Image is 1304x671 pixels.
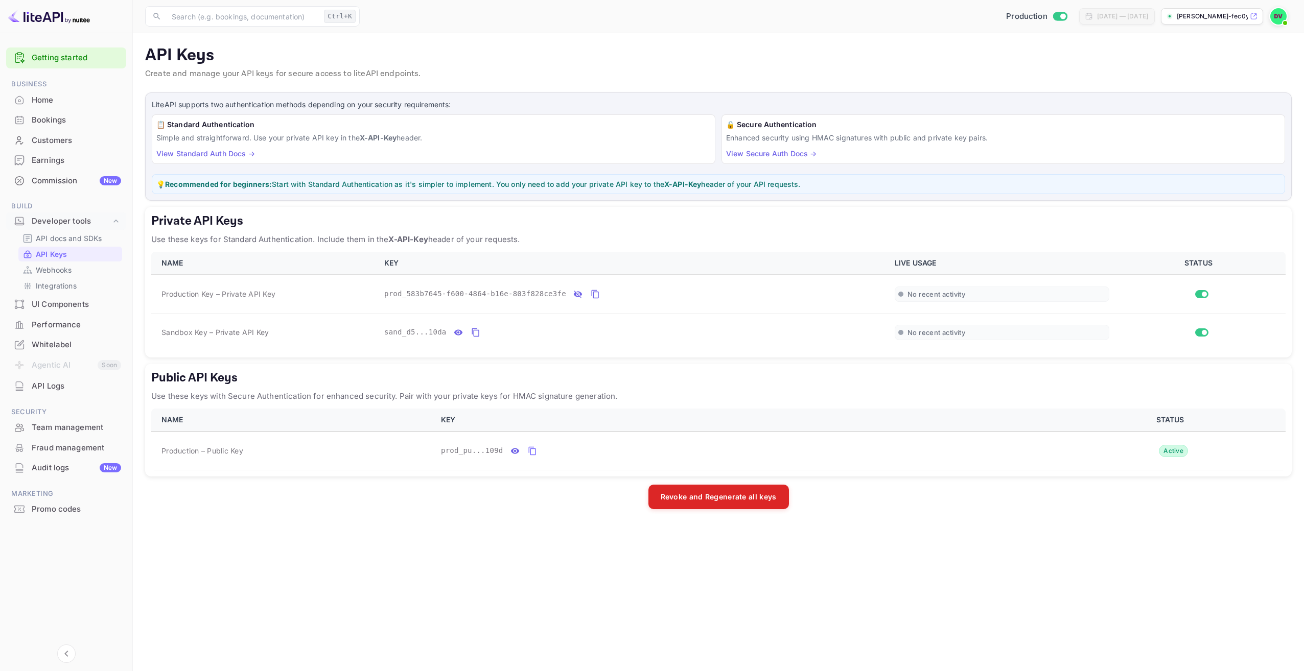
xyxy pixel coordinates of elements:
a: Promo codes [6,499,126,518]
div: Getting started [6,47,126,68]
strong: X-API-Key [664,180,701,188]
div: Home [32,94,121,106]
a: Fraud management [6,438,126,457]
span: Build [6,201,126,212]
div: Fraud management [32,442,121,454]
p: API Keys [145,45,1292,66]
div: Whitelabel [32,339,121,351]
p: API docs and SDKs [36,233,102,244]
a: API docs and SDKs [22,233,118,244]
img: LiteAPI logo [8,8,90,25]
p: 💡 Start with Standard Authentication as it's simpler to implement. You only need to add your priv... [156,179,1280,189]
p: [PERSON_NAME]-fec0y.... [1177,12,1248,21]
span: No recent activity [907,290,965,299]
th: STATUS [1115,252,1286,275]
div: Promo codes [6,499,126,519]
h5: Public API Keys [151,370,1286,386]
span: Production – Public Key [161,445,243,456]
p: API Keys [36,249,67,259]
div: [DATE] — [DATE] [1097,12,1148,21]
p: Integrations [36,280,77,291]
a: Webhooks [22,265,118,275]
div: Ctrl+K [324,10,356,23]
div: Commission [32,175,121,187]
span: Business [6,79,126,90]
div: Fraud management [6,438,126,458]
div: New [100,463,121,472]
p: LiteAPI supports two authentication methods depending on your security requirements: [152,99,1285,110]
div: Performance [6,315,126,335]
span: Marketing [6,488,126,499]
span: Production [1006,11,1047,22]
a: CommissionNew [6,171,126,190]
span: sand_d5...10da [384,327,447,338]
div: Switch to Sandbox mode [1002,11,1071,22]
p: Enhanced security using HMAC signatures with public and private key pairs. [726,132,1280,143]
div: Webhooks [18,262,122,277]
span: No recent activity [907,328,965,337]
a: Performance [6,315,126,334]
a: API Keys [22,249,118,259]
th: KEY [435,409,1059,432]
div: CommissionNew [6,171,126,191]
button: Revoke and Regenerate all keys [648,485,789,509]
div: Earnings [6,151,126,171]
th: STATUS [1059,409,1286,432]
div: Customers [32,135,121,147]
a: UI Components [6,295,126,314]
div: Developer tools [32,215,111,227]
p: Webhooks [36,265,72,275]
div: API Logs [32,380,121,392]
button: Collapse navigation [57,644,76,663]
div: Integrations [18,278,122,293]
h6: 📋 Standard Authentication [156,119,711,130]
a: Home [6,90,126,109]
strong: X-API-Key [360,133,397,142]
a: View Secure Auth Docs → [726,149,817,158]
p: Simple and straightforward. Use your private API key in the header. [156,132,711,143]
h6: 🔒 Secure Authentication [726,119,1280,130]
div: UI Components [32,299,121,310]
a: API Logs [6,376,126,395]
span: prod_pu...109d [441,445,503,456]
table: public api keys table [151,409,1286,470]
div: API docs and SDKs [18,231,122,246]
span: Security [6,406,126,418]
span: Sandbox Key – Private API Key [161,327,269,338]
p: Create and manage your API keys for secure access to liteAPI endpoints. [145,68,1292,80]
div: Promo codes [32,504,121,515]
th: KEY [378,252,889,275]
table: private api keys table [151,252,1286,351]
div: Team management [6,418,126,438]
a: View Standard Auth Docs → [156,149,255,158]
div: Active [1159,445,1188,457]
div: Home [6,90,126,110]
h5: Private API Keys [151,213,1286,229]
p: Use these keys for Standard Authentication. Include them in the header of your requests. [151,233,1286,246]
p: Use these keys with Secure Authentication for enhanced security. Pair with your private keys for ... [151,390,1286,402]
a: Customers [6,131,126,150]
a: Team management [6,418,126,437]
div: API Logs [6,376,126,396]
a: Bookings [6,110,126,129]
th: NAME [151,409,435,432]
input: Search (e.g. bookings, documentation) [166,6,320,27]
a: Earnings [6,151,126,170]
img: David Velasquez [1270,8,1287,25]
a: Whitelabel [6,335,126,354]
div: Bookings [32,114,121,126]
div: Whitelabel [6,335,126,355]
th: NAME [151,252,378,275]
a: Audit logsNew [6,458,126,477]
div: Bookings [6,110,126,130]
div: Developer tools [6,212,126,230]
div: Team management [32,422,121,434]
strong: Recommended for beginners: [165,180,272,188]
strong: X-API-Key [388,234,428,244]
th: LIVE USAGE [889,252,1115,275]
div: Performance [32,319,121,331]
div: UI Components [6,295,126,315]
div: New [100,176,121,185]
div: Audit logsNew [6,458,126,478]
span: prod_583b7645-f600-4864-b16e-803f828ce3fe [384,289,566,299]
